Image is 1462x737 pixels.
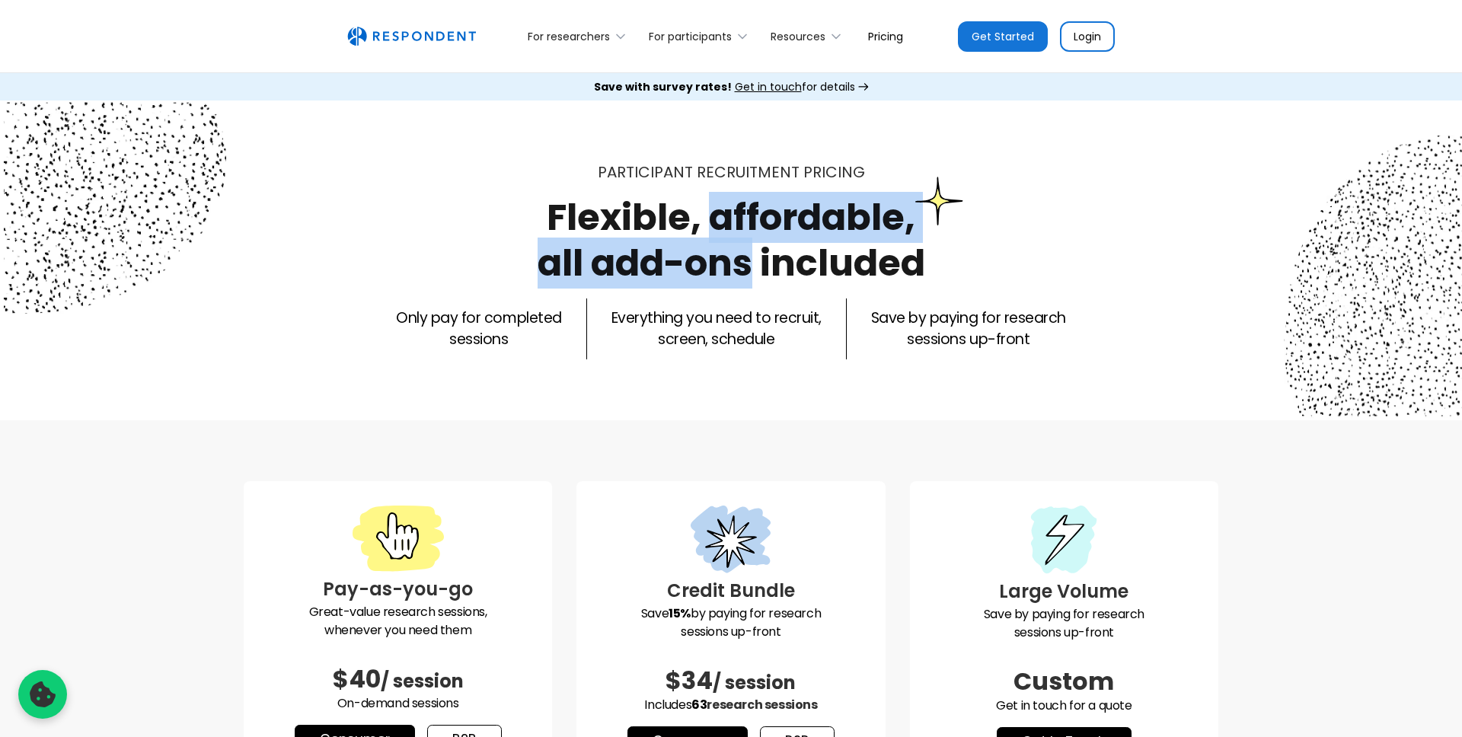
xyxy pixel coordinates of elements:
[1014,664,1114,698] span: Custom
[922,578,1206,605] h3: Large Volume
[256,603,540,640] p: Great-value research sessions, whenever you need them
[762,18,856,54] div: Resources
[871,308,1066,350] p: Save by paying for research sessions up-front
[713,670,796,695] span: / session
[589,577,873,605] h3: Credit Bundle
[528,29,610,44] div: For researchers
[856,18,915,54] a: Pricing
[611,308,822,350] p: Everything you need to recruit, screen, schedule
[589,696,873,714] p: Includes
[771,29,825,44] div: Resources
[922,697,1206,715] p: Get in touch for a quote
[958,21,1048,52] a: Get Started
[649,29,732,44] div: For participants
[589,605,873,641] p: Save by paying for research sessions up-front
[347,27,476,46] a: home
[803,161,865,183] span: PRICING
[707,696,817,713] span: research sessions
[1060,21,1115,52] a: Login
[381,668,464,694] span: / session
[333,662,381,696] span: $40
[396,308,561,350] p: Only pay for completed sessions
[598,161,800,183] span: Participant recruitment
[640,18,762,54] div: For participants
[256,576,540,603] h3: Pay-as-you-go
[538,192,925,289] h1: Flexible, affordable, all add-ons included
[669,605,691,622] strong: 15%
[666,663,713,697] span: $34
[594,79,732,94] strong: Save with survey rates!
[347,27,476,46] img: Untitled UI logotext
[922,605,1206,642] p: Save by paying for research sessions up-front
[735,79,802,94] span: Get in touch
[519,18,640,54] div: For researchers
[256,694,540,713] p: On-demand sessions
[691,696,707,713] span: 63
[594,79,855,94] div: for details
